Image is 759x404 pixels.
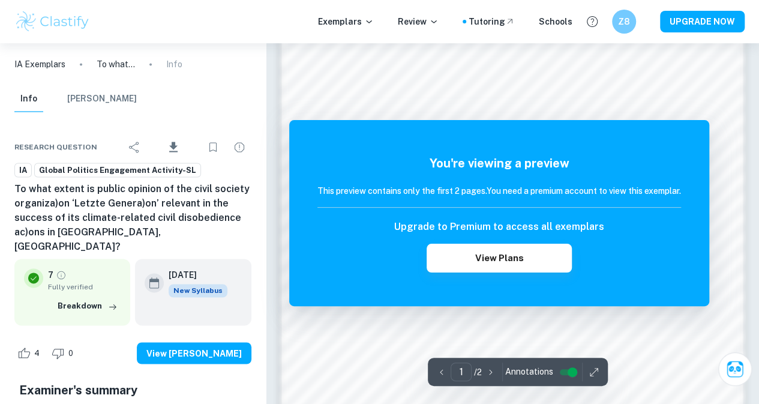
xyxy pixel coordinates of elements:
h6: This preview contains only the first 2 pages. You need a premium account to view this exemplar. [317,184,681,197]
span: Global Politics Engagement Activity-SL [35,164,200,176]
span: New Syllabus [169,284,227,297]
a: Global Politics Engagement Activity-SL [34,163,201,178]
button: Breakdown [55,297,121,315]
span: Research question [14,142,97,152]
p: Review [398,15,439,28]
button: Help and Feedback [582,11,602,32]
h5: Examiner's summary [19,381,247,399]
button: Z8 [612,10,636,34]
h6: [DATE] [169,268,218,282]
a: IA Exemplars [14,58,65,71]
button: UPGRADE NOW [660,11,745,32]
h6: Z8 [617,15,631,28]
p: Info [166,58,182,71]
span: Annotations [505,366,553,378]
p: / 2 [474,366,482,379]
div: Starting from the May 2026 session, the Global Politics Engagement Activity requirements have cha... [169,284,227,297]
p: 7 [48,268,53,282]
p: To what extent is public opinion of the civil society organiza)on ‘Letzte Genera)on’ relevant in ... [97,58,135,71]
div: Like [14,343,46,363]
div: Share [122,135,146,159]
span: 0 [62,347,80,359]
div: Report issue [227,135,251,159]
h6: To what extent is public opinion of the civil society organiza)on ‘Letzte Genera)on’ relevant in ... [14,182,251,254]
a: IA [14,163,32,178]
button: View [PERSON_NAME] [137,342,251,364]
span: IA [15,164,31,176]
a: Grade fully verified [56,270,67,280]
h6: Upgrade to Premium to access all exemplars [394,220,604,234]
span: 4 [28,347,46,359]
a: Schools [539,15,572,28]
p: Exemplars [318,15,374,28]
button: View Plans [427,244,572,273]
div: Bookmark [201,135,225,159]
button: Ask Clai [718,352,752,386]
a: Tutoring [469,15,515,28]
button: [PERSON_NAME] [67,86,137,112]
div: Dislike [49,343,80,363]
div: Download [149,131,199,163]
img: Clastify logo [14,10,91,34]
h5: You're viewing a preview [317,154,681,172]
span: Fully verified [48,282,121,292]
button: Info [14,86,43,112]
